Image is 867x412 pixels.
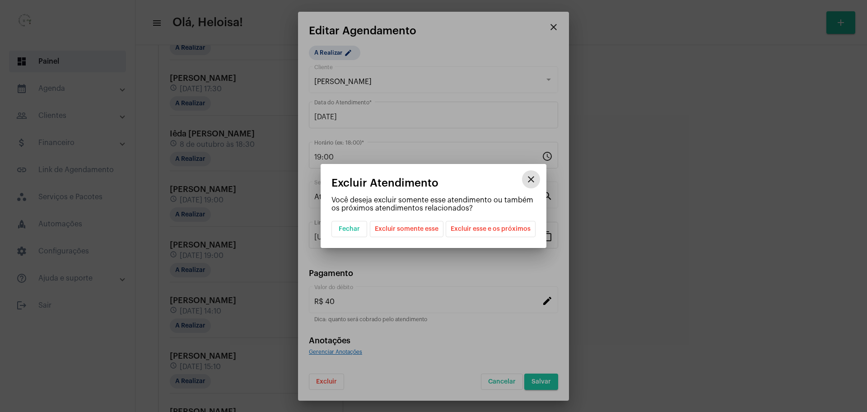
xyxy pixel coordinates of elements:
[339,226,360,232] span: Fechar
[331,196,536,212] p: Você deseja excluir somente esse atendimento ou também os próximos atendimentos relacionados?
[375,221,438,237] span: Excluir somente esse
[331,221,367,237] button: Fechar
[451,221,531,237] span: Excluir esse e os próximos
[370,221,443,237] button: Excluir somente esse
[331,177,438,189] span: Excluir Atendimento
[446,221,536,237] button: Excluir esse e os próximos
[526,174,536,185] mat-icon: close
